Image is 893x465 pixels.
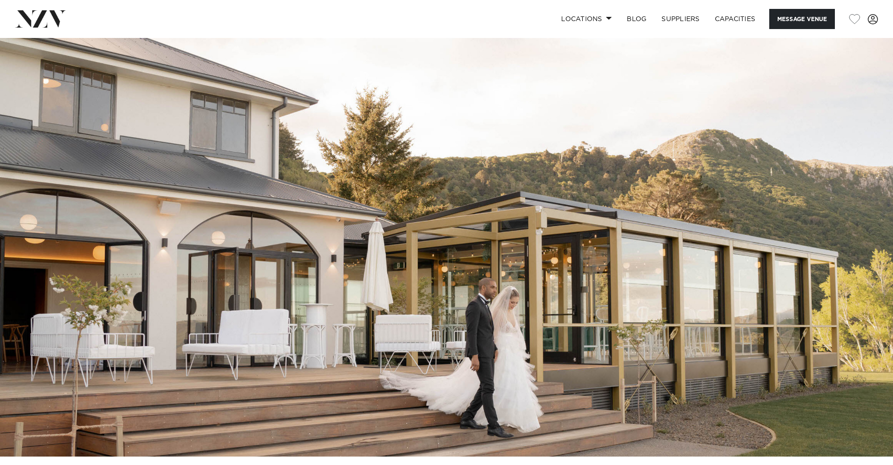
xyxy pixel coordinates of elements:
[15,10,66,27] img: nzv-logo.png
[554,9,619,29] a: Locations
[619,9,654,29] a: BLOG
[707,9,763,29] a: Capacities
[654,9,707,29] a: SUPPLIERS
[769,9,835,29] button: Message Venue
